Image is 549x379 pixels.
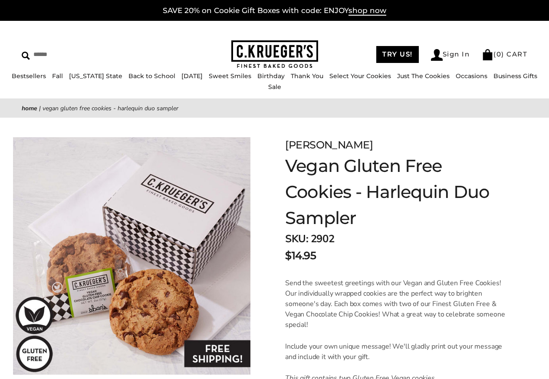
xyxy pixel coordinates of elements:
a: Business Gifts [493,72,537,80]
a: Occasions [456,72,487,80]
div: [PERSON_NAME] [285,137,506,153]
img: Search [22,52,30,60]
a: Sale [268,83,281,91]
a: Thank You [291,72,323,80]
span: $14.95 [285,248,316,264]
a: [US_STATE] State [69,72,122,80]
span: 2902 [311,232,334,246]
a: Back to School [128,72,175,80]
img: Account [431,49,443,61]
h1: Vegan Gluten Free Cookies - Harlequin Duo Sampler [285,153,506,231]
img: C.KRUEGER'S [231,40,318,69]
nav: breadcrumbs [22,103,527,113]
input: Search [22,48,138,61]
span: 0 [496,50,502,58]
a: [DATE] [181,72,203,80]
a: (0) CART [482,50,527,58]
span: | [39,104,41,112]
span: Vegan Gluten Free Cookies - Harlequin Duo Sampler [43,104,178,112]
a: Just The Cookies [397,72,450,80]
a: Sweet Smiles [209,72,251,80]
a: Sign In [431,49,470,61]
img: Bag [482,49,493,60]
p: Send the sweetest greetings with our Vegan and Gluten Free Cookies! Our individually wrapped cook... [285,278,506,330]
a: Fall [52,72,63,80]
a: TRY US! [376,46,419,63]
a: Select Your Cookies [329,72,391,80]
a: SAVE 20% on Cookie Gift Boxes with code: ENJOYshop now [163,6,386,16]
a: Home [22,104,37,112]
img: Vegan Gluten Free Cookies - Harlequin Duo Sampler [13,137,250,375]
strong: SKU: [285,232,308,246]
a: Birthday [257,72,285,80]
span: shop now [348,6,386,16]
a: Bestsellers [12,72,46,80]
p: Include your own unique message! We'll gladly print out your message and include it with your gift. [285,341,506,362]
